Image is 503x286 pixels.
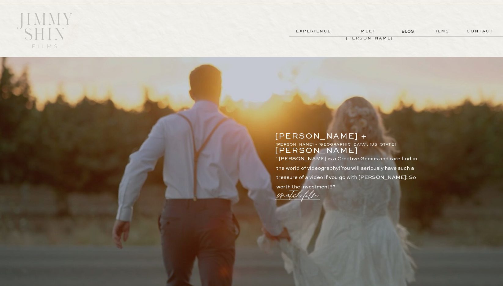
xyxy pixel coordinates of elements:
p: [PERSON_NAME] - [GEOGRAPHIC_DATA], [US_STATE] [276,142,404,147]
p: [PERSON_NAME] + [PERSON_NAME] [275,129,403,138]
p: "[PERSON_NAME] is a Creative Genius and rare find in the world of videography! You will seriously... [276,154,423,184]
a: BLOG [402,28,415,35]
a: experience [291,28,336,35]
a: watch film [278,180,322,203]
a: films [426,28,456,35]
a: contact [458,28,502,35]
a: meet [PERSON_NAME] [346,28,391,35]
